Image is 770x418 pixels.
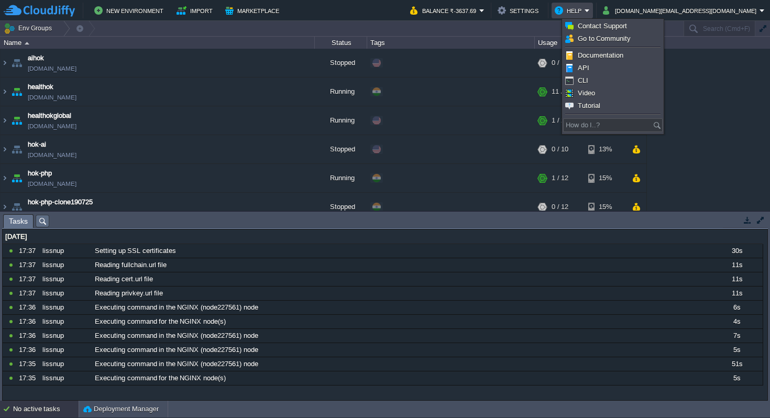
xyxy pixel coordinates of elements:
[4,4,75,17] img: CloudJiffy
[578,51,623,59] span: Documentation
[9,193,24,221] img: AMDAwAAAACH5BAEAAAAALAAAAAABAAEAAAICRAEAOw==
[564,75,662,86] a: CLI
[28,53,44,63] a: aihok
[40,329,91,343] div: lissnup
[95,317,226,326] span: Executing command for the NGINX node(s)
[28,92,76,103] a: [DOMAIN_NAME]
[410,4,479,17] button: Balance ₹-3637.69
[28,63,76,74] a: [DOMAIN_NAME]
[40,343,91,357] div: lissnup
[19,371,39,385] div: 17:35
[28,150,76,160] a: [DOMAIN_NAME]
[552,164,568,192] div: 1 / 12
[578,89,595,97] span: Video
[28,111,71,121] a: healthokglobal
[588,193,622,221] div: 15%
[1,49,9,77] img: AMDAwAAAACH5BAEAAAAALAAAAAABAAEAAAICRAEAOw==
[315,37,367,49] div: Status
[95,274,153,284] span: Reading cert.url file
[578,22,627,30] span: Contact Support
[3,230,763,244] div: [DATE]
[1,193,9,221] img: AMDAwAAAACH5BAEAAAAALAAAAAABAAEAAAICRAEAOw==
[28,121,76,131] a: [DOMAIN_NAME]
[19,287,39,300] div: 17:37
[711,287,762,300] div: 11s
[711,244,762,258] div: 30s
[40,287,91,300] div: lissnup
[1,164,9,192] img: AMDAwAAAACH5BAEAAAAALAAAAAABAAEAAAICRAEAOw==
[13,401,79,417] div: No active tasks
[315,135,367,163] div: Stopped
[4,21,56,36] button: Env Groups
[95,303,258,312] span: Executing command in the NGINX (node227561) node
[40,301,91,314] div: lissnup
[40,315,91,328] div: lissnup
[578,102,600,109] span: Tutorial
[95,345,258,355] span: Executing command in the NGINX (node227561) node
[564,62,662,74] a: API
[552,193,568,221] div: 0 / 12
[177,4,216,17] button: Import
[95,359,258,369] span: Executing command in the NGINX (node227561) node
[552,106,568,135] div: 1 / 24
[555,4,585,17] button: Help
[9,49,24,77] img: AMDAwAAAACH5BAEAAAAALAAAAAABAAEAAAICRAEAOw==
[315,193,367,221] div: Stopped
[1,37,314,49] div: Name
[711,371,762,385] div: 5s
[83,404,159,414] button: Deployment Manager
[564,50,662,61] a: Documentation
[40,357,91,371] div: lissnup
[1,135,9,163] img: AMDAwAAAACH5BAEAAAAALAAAAAABAAEAAAICRAEAOw==
[28,139,46,150] a: hok-ai
[28,207,76,218] a: [DOMAIN_NAME]
[19,329,39,343] div: 17:36
[40,244,91,258] div: lissnup
[711,258,762,272] div: 11s
[368,37,534,49] div: Tags
[711,272,762,286] div: 11s
[588,135,622,163] div: 13%
[315,164,367,192] div: Running
[588,164,622,192] div: 15%
[19,315,39,328] div: 17:36
[711,329,762,343] div: 7s
[95,246,176,256] span: Setting up SSL certificates
[564,100,662,112] a: Tutorial
[9,106,24,135] img: AMDAwAAAACH5BAEAAAAALAAAAAABAAEAAAICRAEAOw==
[19,301,39,314] div: 17:36
[1,78,9,106] img: AMDAwAAAACH5BAEAAAAALAAAAAABAAEAAAICRAEAOw==
[535,37,646,49] div: Usage
[1,106,9,135] img: AMDAwAAAACH5BAEAAAAALAAAAAABAAEAAAICRAEAOw==
[315,106,367,135] div: Running
[28,82,53,92] span: healthok
[315,49,367,77] div: Stopped
[564,87,662,99] a: Video
[40,272,91,286] div: lissnup
[28,197,93,207] a: hok-php-clone190725
[578,76,588,84] span: CLI
[9,78,24,106] img: AMDAwAAAACH5BAEAAAAALAAAAAABAAEAAAICRAEAOw==
[19,244,39,258] div: 17:37
[552,49,568,77] div: 0 / 12
[40,258,91,272] div: lissnup
[552,78,572,106] div: 11 / 44
[711,315,762,328] div: 4s
[19,343,39,357] div: 17:36
[19,357,39,371] div: 17:35
[9,164,24,192] img: AMDAwAAAACH5BAEAAAAALAAAAAABAAEAAAICRAEAOw==
[564,33,662,45] a: Go to Community
[9,215,28,228] span: Tasks
[498,4,542,17] button: Settings
[711,301,762,314] div: 6s
[552,135,568,163] div: 0 / 10
[40,371,91,385] div: lissnup
[95,289,163,298] span: Reading privkey.url file
[19,258,39,272] div: 17:37
[9,135,24,163] img: AMDAwAAAACH5BAEAAAAALAAAAAABAAEAAAICRAEAOw==
[578,35,631,42] span: Go to Community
